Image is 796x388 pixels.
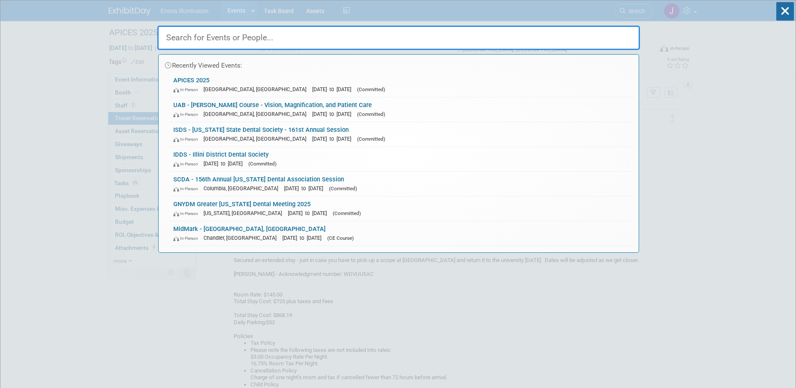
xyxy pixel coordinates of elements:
span: In-Person [173,161,202,167]
a: SCDA - 156th Annual [US_STATE] Dental Association Session In-Person Columbia, [GEOGRAPHIC_DATA] [... [169,172,634,196]
span: In-Person [173,186,202,191]
span: [US_STATE], [GEOGRAPHIC_DATA] [204,210,286,216]
span: In-Person [173,112,202,117]
span: [DATE] to [DATE] [312,111,355,117]
span: (Committed) [357,87,385,92]
span: In-Person [173,87,202,92]
span: In-Person [173,236,202,241]
span: (CE Course) [327,235,354,241]
span: (Committed) [333,210,361,216]
span: Columbia, [GEOGRAPHIC_DATA] [204,185,282,191]
span: [GEOGRAPHIC_DATA], [GEOGRAPHIC_DATA] [204,136,311,142]
span: [GEOGRAPHIC_DATA], [GEOGRAPHIC_DATA] [204,86,311,92]
span: [DATE] to [DATE] [312,86,355,92]
span: In-Person [173,211,202,216]
span: [GEOGRAPHIC_DATA], [GEOGRAPHIC_DATA] [204,111,311,117]
span: In-Person [173,136,202,142]
span: [DATE] to [DATE] [312,136,355,142]
span: [DATE] to [DATE] [288,210,331,216]
span: [DATE] to [DATE] [282,235,326,241]
span: [DATE] to [DATE] [204,160,247,167]
span: Chandler, [GEOGRAPHIC_DATA] [204,235,281,241]
a: UAB - [PERSON_NAME] Course - Vision, Magnification, and Patient Care In-Person [GEOGRAPHIC_DATA],... [169,97,634,122]
div: Recently Viewed Events: [163,55,634,73]
a: ISDS - [US_STATE] State Dental Society - 161st Annual Session In-Person [GEOGRAPHIC_DATA], [GEOGR... [169,122,634,147]
span: [DATE] to [DATE] [284,185,327,191]
input: Search for Events or People... [157,26,640,50]
span: (Committed) [357,136,385,142]
a: APICES 2025 In-Person [GEOGRAPHIC_DATA], [GEOGRAPHIC_DATA] [DATE] to [DATE] (Committed) [169,73,634,97]
span: (Committed) [248,161,277,167]
span: (Committed) [357,111,385,117]
span: (Committed) [329,186,357,191]
a: MidMark - [GEOGRAPHIC_DATA], [GEOGRAPHIC_DATA] In-Person Chandler, [GEOGRAPHIC_DATA] [DATE] to [D... [169,221,634,246]
a: GNYDM Greater [US_STATE] Dental Meeting 2025 In-Person [US_STATE], [GEOGRAPHIC_DATA] [DATE] to [D... [169,197,634,221]
a: IDDS - Illini District Dental Society In-Person [DATE] to [DATE] (Committed) [169,147,634,171]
